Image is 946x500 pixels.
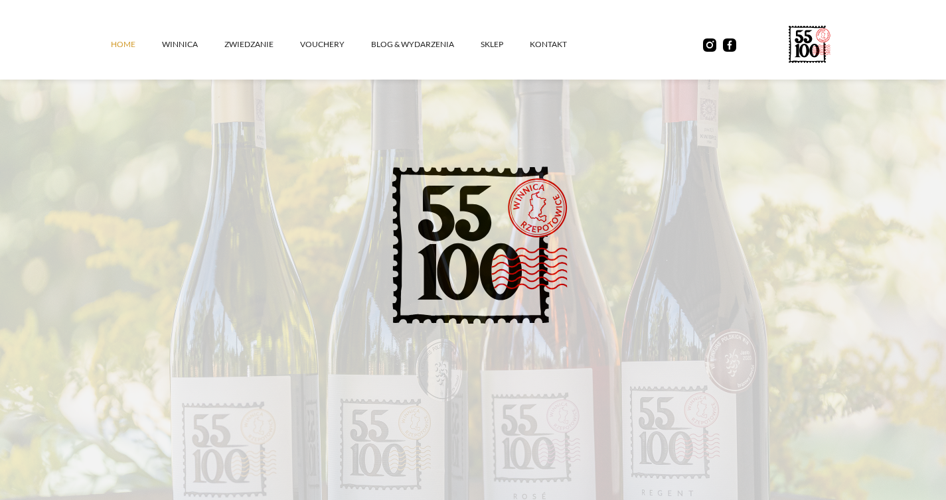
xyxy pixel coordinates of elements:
a: SKLEP [481,25,530,64]
a: Blog & Wydarzenia [371,25,481,64]
a: kontakt [530,25,593,64]
a: Home [111,25,162,64]
a: vouchery [300,25,371,64]
a: ZWIEDZANIE [224,25,300,64]
a: winnica [162,25,224,64]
